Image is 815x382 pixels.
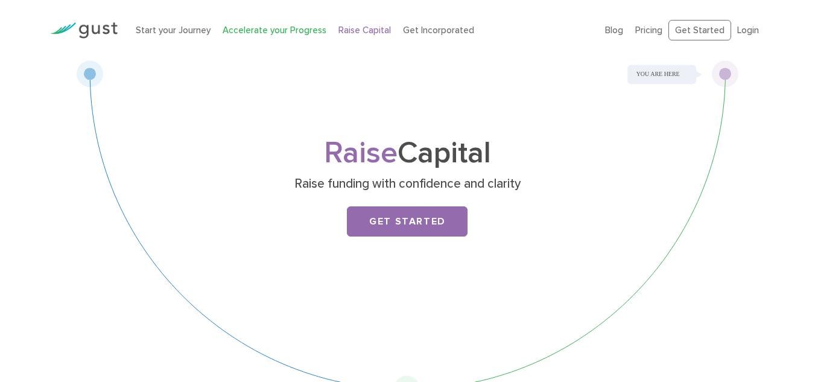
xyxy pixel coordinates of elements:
h1: Capital [169,139,645,167]
div: Domain Overview [46,71,108,79]
a: Get Incorporated [403,25,474,36]
img: tab_domain_overview_orange.svg [33,70,42,80]
img: tab_keywords_by_traffic_grey.svg [120,70,130,80]
a: Get Started [347,206,468,237]
a: Login [737,25,759,36]
img: Gust Logo [50,22,118,39]
p: Raise funding with confidence and clarity [174,176,641,193]
a: Accelerate your Progress [223,25,326,36]
a: Raise Capital [338,25,391,36]
span: Raise [324,135,398,171]
a: Blog [605,25,623,36]
div: Keywords by Traffic [133,71,203,79]
a: Pricing [635,25,662,36]
img: logo_orange.svg [19,19,29,29]
img: website_grey.svg [19,31,29,41]
a: Get Started [668,20,731,41]
div: v 4.0.25 [34,19,59,29]
a: Start your Journey [136,25,211,36]
div: Domain: [DOMAIN_NAME] [31,31,133,41]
